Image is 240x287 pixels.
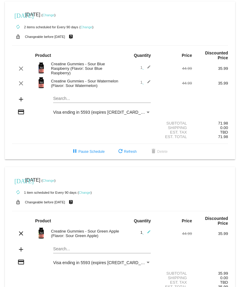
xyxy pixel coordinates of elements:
span: Delete [150,150,168,154]
mat-icon: [DATE] [14,11,22,19]
mat-icon: edit [144,65,151,72]
span: 0.00 [220,125,228,130]
div: Creatine Gummies - Sour Watermelon (Flavor: Sour Watermelon) [48,79,120,88]
button: Refresh [112,146,141,157]
mat-icon: edit [144,230,151,237]
a: Change [43,13,54,17]
div: 71.98 [192,121,228,125]
div: 35.99 [192,81,228,85]
span: 71.98 [218,134,228,139]
div: Creatine Gummies - Sour Green Apple (Flavor: Sour Green Apple) [48,229,120,238]
mat-icon: autorenew [14,23,22,31]
mat-icon: live_help [67,33,74,41]
span: TBD [220,130,228,134]
div: Creatine Gummies - Sour Blue Raspberry (Flavor: Sour Blue Raspberry) [48,62,120,75]
div: 35.99 [192,66,228,71]
mat-icon: [DATE] [14,177,22,184]
strong: Discounted Price [205,51,228,60]
mat-select: Payment Method [53,260,151,265]
mat-icon: pause [71,148,78,155]
small: Changeable before [DATE] [25,35,65,39]
span: 1 [140,65,151,70]
div: 44.99 [156,81,192,85]
mat-icon: clear [17,230,25,237]
strong: Product [35,218,51,223]
div: Est. Total [156,134,192,139]
img: Image-1-Creatine-Gummies-SW-1000Xx1000.png [35,77,47,89]
mat-select: Payment Method [53,110,151,115]
input: Search... [53,96,151,101]
a: Change [43,179,54,182]
mat-icon: clear [17,80,25,87]
mat-icon: lock_open [14,33,22,41]
mat-icon: live_help [67,198,74,206]
div: Shipping [156,125,192,130]
div: 44.99 [156,66,192,71]
mat-icon: edit [144,80,151,87]
span: 0.00 [220,276,228,280]
img: Image-1-Creatine-Gummies-Sour-Green-Apple-1000x1000-1.png [35,227,47,239]
button: Pause Schedule [66,146,109,157]
div: Subtotal [156,271,192,276]
mat-icon: lock_open [14,198,22,206]
mat-icon: credit_card [17,108,25,116]
small: 2 items scheduled for Every 90 days [12,25,78,29]
small: ( ) [78,191,92,194]
span: Visa ending in 5593 (expires [CREDIT_CARD_DATA]) [53,110,154,115]
small: ( ) [79,25,93,29]
span: 1 [140,230,151,235]
small: 1 item scheduled for Every 90 days [12,191,77,194]
mat-icon: add [17,246,25,253]
small: ( ) [41,13,56,17]
input: Search... [53,247,151,252]
div: Est. Tax [156,280,192,285]
small: Changeable before [DATE] [25,200,65,204]
div: 44.99 [156,231,192,236]
mat-icon: credit_card [17,258,25,266]
div: 35.99 [192,231,228,236]
span: TBD [220,280,228,285]
div: Est. Tax [156,130,192,134]
img: Image-1-Creatine-Gummies-SBR-1000Xx1000.png [35,62,47,74]
strong: Price [182,53,192,58]
a: Change [79,191,90,194]
button: Delete [145,146,172,157]
span: Pause Schedule [71,150,105,154]
mat-icon: autorenew [14,189,22,196]
div: Subtotal [156,121,192,125]
div: Shipping [156,276,192,280]
strong: Price [182,218,192,223]
div: 35.99 [192,271,228,276]
strong: Discounted Price [205,216,228,226]
a: Change [81,25,92,29]
mat-icon: clear [17,65,25,72]
mat-icon: refresh [117,148,124,155]
small: ( ) [41,179,56,182]
strong: Product [35,53,51,58]
span: 1 [140,80,151,85]
strong: Quantity [134,218,151,223]
strong: Quantity [134,53,151,58]
mat-icon: add [17,96,25,103]
span: Visa ending in 5593 (expires [CREDIT_CARD_DATA]) [53,260,154,265]
span: Refresh [117,150,137,154]
mat-icon: delete [150,148,157,155]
